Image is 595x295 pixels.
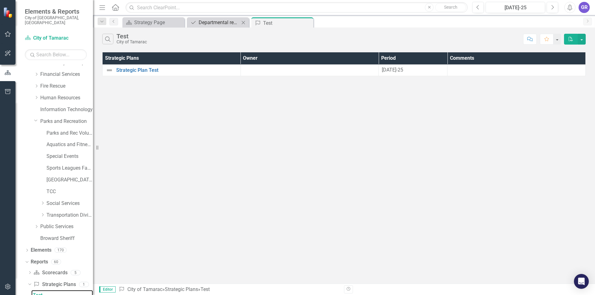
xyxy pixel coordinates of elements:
a: Strategy Page [124,19,183,26]
a: Strategic Plans [33,281,76,288]
a: Public Services [40,223,93,230]
div: 1 [79,282,89,287]
a: Broward Sheriff [40,235,93,242]
input: Search ClearPoint... [126,2,468,13]
a: Departmental reviews - Projects/Initiatives/Actions (Excl. completed last year) [188,19,240,26]
div: Open Intercom Messenger [574,274,589,289]
div: 5 [71,270,81,275]
img: Not Defined [106,67,113,74]
div: Test [117,33,147,40]
a: Strategic Plans [165,286,198,292]
span: Search [444,5,457,10]
a: Parks and Rec Volunteers [46,130,93,137]
div: » » [119,286,339,293]
a: Information Technology [40,106,93,113]
div: City of Tamarac [117,40,147,44]
a: Strategic Plan Test [116,67,237,73]
span: Elements & Reports [25,8,87,15]
div: Strategy Page [134,19,183,26]
small: City of [GEOGRAPHIC_DATA], [GEOGRAPHIC_DATA] [25,15,87,25]
button: [DATE]-25 [486,2,545,13]
div: [DATE]-25 [382,67,444,74]
a: Scorecards [33,269,67,276]
a: [GEOGRAPHIC_DATA] [46,176,93,184]
img: ClearPoint Strategy [3,7,14,18]
a: Fire Rescue [40,83,93,90]
a: TCC [46,188,93,195]
span: Editor [99,286,116,293]
a: Financial Services [40,71,93,78]
div: 170 [55,248,67,253]
div: Test [201,286,210,292]
button: GR [579,2,590,13]
a: Human Resources [40,94,93,102]
button: Search [435,3,466,12]
td: Double-Click to Edit Right Click for Context Menu [103,64,241,76]
a: City of Tamarac [127,286,162,292]
a: Aquatics and Fitness Center [46,141,93,148]
div: 60 [51,259,61,265]
div: [DATE]-25 [488,4,543,11]
a: Sports Leagues Facilities Fields [46,165,93,172]
div: Test [263,19,312,27]
td: Double-Click to Edit [447,64,586,76]
td: Double-Click to Edit [240,64,379,76]
a: Parks and Recreation [40,118,93,125]
input: Search Below... [25,49,87,60]
div: Departmental reviews - Projects/Initiatives/Actions (Excl. completed last year) [199,19,240,26]
a: Special Events [46,153,93,160]
a: City of Tamarac [25,35,87,42]
a: Transportation Division [46,212,93,219]
a: Reports [31,258,48,266]
a: Social Services [46,200,93,207]
a: Elements [31,247,51,254]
